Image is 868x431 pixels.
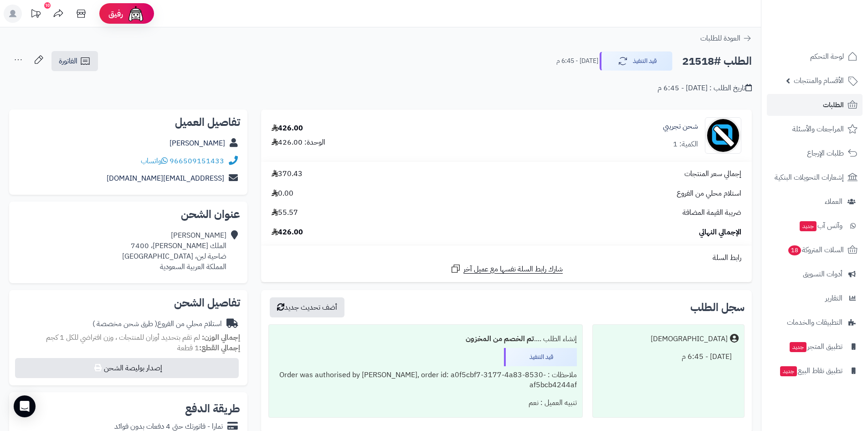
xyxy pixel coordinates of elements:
a: شارك رابط السلة نفسها مع عميل آخر [450,263,563,275]
a: [EMAIL_ADDRESS][DOMAIN_NAME] [107,173,224,184]
div: [DATE] - 6:45 م [598,348,739,366]
span: التطبيقات والخدمات [787,316,842,329]
span: العملاء [825,195,842,208]
h3: سجل الطلب [690,302,745,313]
div: الوحدة: 426.00 [272,137,325,148]
span: جديد [780,366,797,376]
a: واتساب [141,156,168,166]
span: إشعارات التحويلات البنكية [775,171,844,184]
a: المراجعات والأسئلة [767,118,863,140]
a: وآتس آبجديد [767,215,863,237]
a: 966509151433 [169,156,224,166]
a: التقارير [767,287,863,309]
span: العودة للطلبات [700,33,740,44]
a: لوحة التحكم [767,46,863,68]
span: 426.00 [272,227,303,238]
div: إنشاء الطلب .... [274,330,576,348]
div: تنبيه العميل : نعم [274,394,576,412]
span: رفيق [108,8,123,19]
span: ضريبة القيمة المضافة [683,208,741,218]
span: التقارير [825,292,842,305]
a: شحن تجريبي [663,121,698,132]
a: طلبات الإرجاع [767,142,863,164]
img: ai-face.png [127,5,145,23]
a: تطبيق نقاط البيعجديد [767,360,863,382]
span: جديد [790,342,806,352]
div: الكمية: 1 [673,139,698,150]
span: طلبات الإرجاع [807,147,844,160]
h2: طريقة الدفع [185,403,240,414]
span: 18 [788,245,802,256]
span: الأقسام والمنتجات [794,74,844,87]
img: logo-2.png [806,7,859,26]
div: استلام محلي من الفروع [92,319,222,329]
a: الفاتورة [51,51,98,71]
h2: عنوان الشحن [16,209,240,220]
span: المراجعات والأسئلة [792,123,844,135]
span: السلات المتروكة [787,244,844,256]
a: أدوات التسويق [767,263,863,285]
a: السلات المتروكة18 [767,239,863,261]
b: تم الخصم من المخزون [466,333,534,344]
span: الطلبات [823,99,844,111]
span: أدوات التسويق [803,268,842,280]
h2: تفاصيل العميل [16,117,240,128]
span: الفاتورة [59,56,77,67]
div: تاريخ الطلب : [DATE] - 6:45 م [657,83,752,93]
a: العملاء [767,191,863,213]
div: 426.00 [272,123,303,134]
span: ( طرق شحن مخصصة ) [92,318,157,329]
button: قيد التنفيذ [600,52,673,71]
a: تطبيق المتجرجديد [767,336,863,358]
span: إجمالي سعر المنتجات [684,169,741,179]
div: قيد التنفيذ [504,348,577,366]
span: 370.43 [272,169,303,179]
a: تحديثات المنصة [24,5,47,25]
span: استلام محلي من الفروع [677,188,741,199]
a: العودة للطلبات [700,33,752,44]
button: إصدار بوليصة الشحن [15,358,239,378]
div: [PERSON_NAME] الملك [PERSON_NAME]، 7400 ضاحية لبن، [GEOGRAPHIC_DATA] المملكة العربية السعودية [122,230,226,272]
span: تطبيق نقاط البيع [779,364,842,377]
h2: تفاصيل الشحن [16,297,240,308]
strong: إجمالي القطع: [199,343,240,353]
span: شارك رابط السلة نفسها مع عميل آخر [463,264,563,275]
span: وآتس آب [799,219,842,232]
h2: الطلب #21518 [682,52,752,71]
span: لوحة التحكم [810,50,844,63]
div: 10 [44,2,51,9]
span: لم تقم بتحديد أوزان للمنتجات ، وزن افتراضي للكل 1 كجم [46,332,200,343]
span: 55.57 [272,208,298,218]
span: 0.00 [272,188,293,199]
small: 1 قطعة [177,343,240,353]
span: الإجمالي النهائي [699,227,741,238]
small: [DATE] - 6:45 م [556,57,598,66]
span: جديد [800,221,817,231]
span: تطبيق المتجر [789,340,842,353]
a: إشعارات التحويلات البنكية [767,166,863,188]
a: التطبيقات والخدمات [767,312,863,333]
div: رابط السلة [265,253,748,263]
a: الطلبات [767,94,863,116]
img: no_image-90x90.png [705,117,741,154]
div: ملاحظات : Order was authorised by [PERSON_NAME], order id: a0f5cbf7-3177-4a83-8530-af5bcb4244af [274,366,576,395]
button: أضف تحديث جديد [270,297,344,317]
a: [PERSON_NAME] [169,138,225,149]
strong: إجمالي الوزن: [202,332,240,343]
div: Open Intercom Messenger [14,395,36,417]
div: [DEMOGRAPHIC_DATA] [651,334,728,344]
